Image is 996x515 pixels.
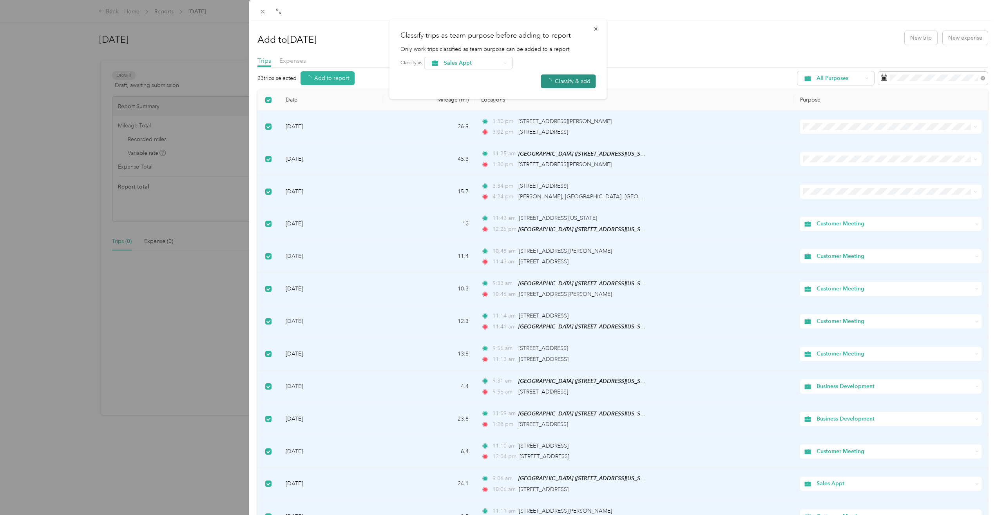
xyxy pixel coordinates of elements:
td: [DATE] [279,111,383,143]
span: Customer Meeting [817,285,972,293]
span: [STREET_ADDRESS][PERSON_NAME] [519,248,612,254]
span: Customer Meeting [817,447,972,456]
span: 11:14 am [493,312,516,320]
td: [DATE] [279,241,383,273]
span: 11:10 am [493,442,516,450]
button: Classify & add [541,74,596,88]
span: 9:56 am [493,344,515,353]
td: [DATE] [279,338,383,370]
span: [STREET_ADDRESS][PERSON_NAME] [518,118,612,125]
td: [DATE] [279,305,383,338]
button: New expense [943,31,988,45]
span: [STREET_ADDRESS][PERSON_NAME] [518,161,612,168]
iframe: Everlance-gr Chat Button Frame [952,471,996,515]
span: 11:43 am [493,257,516,266]
td: [DATE] [279,208,383,240]
label: Classify as [400,60,422,67]
span: 12:04 pm [493,452,516,461]
span: [STREET_ADDRESS] [518,421,568,428]
span: 11:59 am [493,409,515,418]
span: [GEOGRAPHIC_DATA] ([STREET_ADDRESS][US_STATE]) [518,475,655,482]
span: [GEOGRAPHIC_DATA] ([STREET_ADDRESS][US_STATE]) [518,226,655,233]
td: [DATE] [279,273,383,305]
span: Customer Meeting [817,252,972,261]
td: 11.4 [383,241,475,273]
span: 1:28 pm [493,420,515,429]
span: 9:06 am [493,474,515,483]
td: [DATE] [279,468,383,500]
span: [STREET_ADDRESS] [518,129,568,135]
th: Mileage (mi) [383,89,475,111]
td: 12.3 [383,305,475,338]
td: [DATE] [279,143,383,176]
span: [GEOGRAPHIC_DATA] ([STREET_ADDRESS][US_STATE]) [518,151,655,157]
span: 11:43 am [493,214,516,223]
span: Sales Appt [444,60,501,66]
span: [STREET_ADDRESS] [519,356,569,363]
span: 11:25 am [493,149,515,158]
td: 13.8 [383,338,475,370]
h1: Add to [DATE] [257,30,317,49]
td: 10.3 [383,273,475,305]
span: 12:25 pm [493,225,515,234]
span: 9:56 am [493,388,515,396]
span: All Purposes [817,76,862,81]
th: Date [279,89,383,111]
td: 45.3 [383,143,475,176]
button: Add to report [301,71,355,85]
td: 6.4 [383,435,475,468]
span: Expenses [279,57,306,64]
span: Business Development [817,382,972,391]
span: Customer Meeting [817,219,972,228]
button: New trip [905,31,937,45]
th: Purpose [794,89,988,111]
td: 24.1 [383,468,475,500]
h2: Classify trips as team purpose before adding to report [400,30,596,41]
span: [STREET_ADDRESS] [519,442,569,449]
td: 4.4 [383,370,475,403]
span: 10:06 am [493,485,516,494]
p: 23 trips selected [257,74,297,82]
span: [GEOGRAPHIC_DATA] ([STREET_ADDRESS][US_STATE]) [518,280,655,287]
span: 1:30 pm [493,160,515,169]
span: [STREET_ADDRESS][PERSON_NAME] [519,508,612,514]
span: [STREET_ADDRESS][US_STATE] [519,215,597,221]
th: Locations [475,89,794,111]
span: 4:24 pm [493,192,515,201]
span: Sales Appt [817,479,972,488]
span: [GEOGRAPHIC_DATA] ([STREET_ADDRESS][US_STATE]) [518,378,655,384]
span: Customer Meeting [817,317,972,326]
span: 11:13 am [493,355,516,364]
span: [STREET_ADDRESS] [519,258,569,265]
span: 1:30 pm [493,117,515,126]
span: [STREET_ADDRESS] [518,345,568,352]
td: [DATE] [279,176,383,208]
td: 23.8 [383,403,475,435]
span: 9:33 am [493,279,515,288]
span: [STREET_ADDRESS] [518,183,568,189]
span: Business Development [817,415,972,423]
span: 10:48 am [493,247,516,256]
td: 15.7 [383,176,475,208]
td: [DATE] [279,403,383,435]
span: 10:46 am [493,290,516,299]
span: 9:31 am [493,377,515,385]
td: 12 [383,208,475,240]
span: Customer Meeting [817,350,972,358]
p: Only work trips classified as team purpose can be added to a report. [400,45,596,53]
span: [STREET_ADDRESS] [520,453,569,460]
td: [DATE] [279,370,383,403]
td: [DATE] [279,435,383,468]
span: [STREET_ADDRESS] [519,486,569,493]
span: Trips [257,57,271,64]
span: 3:02 pm [493,128,515,136]
span: [STREET_ADDRESS][PERSON_NAME] [519,291,612,297]
td: 26.9 [383,111,475,143]
span: [GEOGRAPHIC_DATA] ([STREET_ADDRESS][US_STATE]) [518,410,655,417]
span: 3:34 pm [493,182,515,190]
span: [PERSON_NAME], [GEOGRAPHIC_DATA], [GEOGRAPHIC_DATA] [518,193,681,200]
span: [GEOGRAPHIC_DATA] ([STREET_ADDRESS][US_STATE]) [518,323,655,330]
span: [STREET_ADDRESS] [518,388,568,395]
span: 11:41 am [493,323,515,331]
span: [STREET_ADDRESS] [519,312,569,319]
